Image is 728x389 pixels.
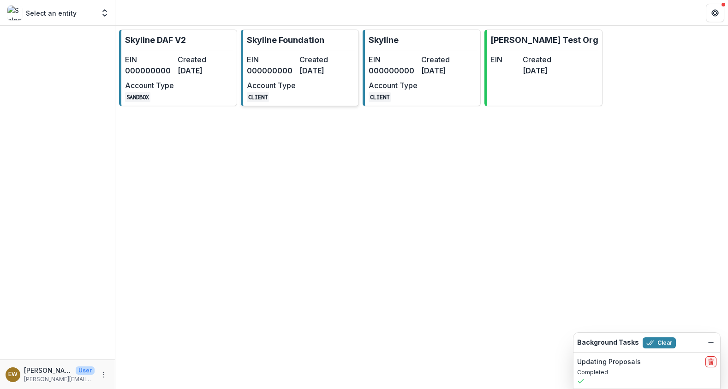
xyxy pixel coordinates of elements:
code: CLIENT [247,92,269,102]
img: Select an entity [7,6,22,20]
a: [PERSON_NAME] Test OrgEINCreated[DATE] [484,30,603,106]
button: delete [705,356,716,367]
dt: Created [178,54,227,65]
p: Select an entity [26,8,77,18]
dt: EIN [490,54,519,65]
p: [PERSON_NAME] [24,365,72,375]
dt: EIN [125,54,174,65]
p: [PERSON_NAME] Test Org [490,34,598,46]
button: Clear [643,337,676,348]
dd: [DATE] [421,65,470,76]
p: Skyline Foundation [247,34,324,46]
h2: Updating Proposals [577,358,641,366]
dd: [DATE] [523,65,551,76]
p: User [76,366,95,375]
dt: Account Type [369,80,418,91]
dt: Account Type [125,80,174,91]
a: SkylineEIN000000000Created[DATE]Account TypeCLIENT [363,30,481,106]
p: Skyline DAF V2 [125,34,186,46]
button: More [98,369,109,380]
button: Get Help [706,4,724,22]
a: Skyline FoundationEIN000000000Created[DATE]Account TypeCLIENT [241,30,359,106]
p: Completed [577,368,716,377]
a: Skyline DAF V2EIN000000000Created[DATE]Account TypeSANDBOX [119,30,237,106]
dd: [DATE] [299,65,348,76]
dt: Created [523,54,551,65]
h2: Background Tasks [577,339,639,347]
dd: 000000000 [125,65,174,76]
dd: 000000000 [247,65,296,76]
button: Open entity switcher [98,4,111,22]
code: CLIENT [369,92,391,102]
dd: [DATE] [178,65,227,76]
dt: Created [299,54,348,65]
button: Dismiss [705,337,716,348]
dt: EIN [369,54,418,65]
dt: Created [421,54,470,65]
p: Skyline [369,34,399,46]
p: [PERSON_NAME][EMAIL_ADDRESS][DOMAIN_NAME] [24,375,95,383]
div: Eddie Whitfield [8,371,18,377]
dd: 000000000 [369,65,418,76]
code: SANDBOX [125,92,150,102]
dt: EIN [247,54,296,65]
dt: Account Type [247,80,296,91]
